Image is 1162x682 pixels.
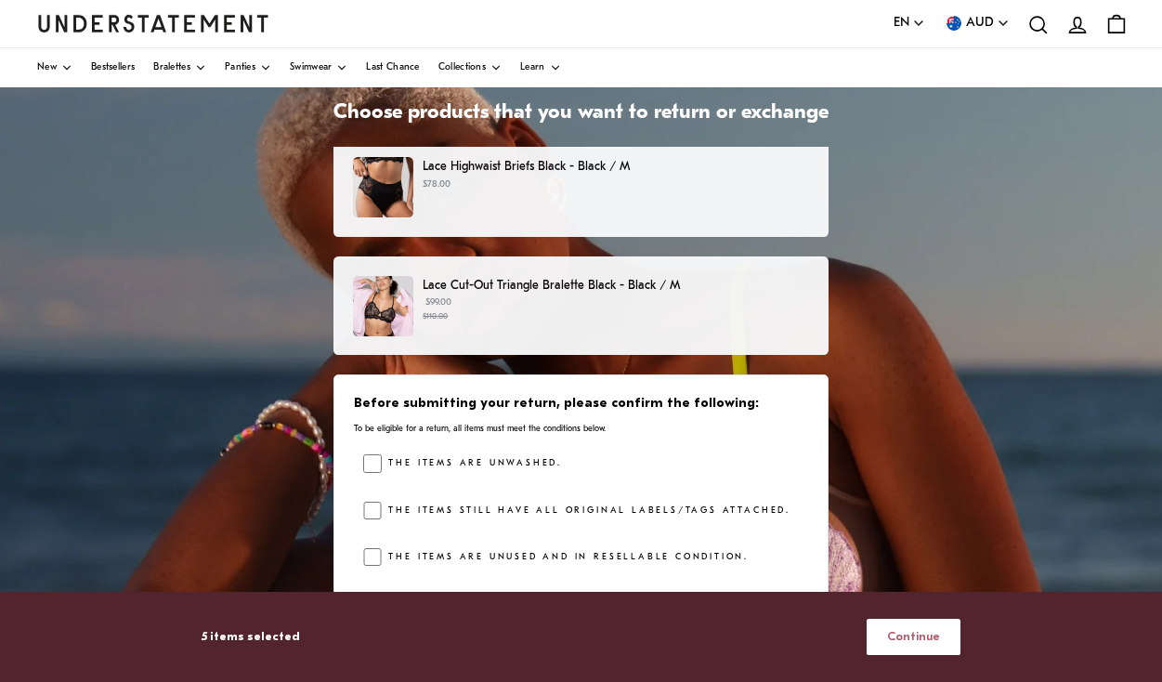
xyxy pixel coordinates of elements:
button: EN [894,13,925,33]
a: Last Chance [366,48,419,87]
span: Panties [225,63,255,72]
p: Lace Highwaist Briefs Black - Black / M [423,157,809,177]
h3: Before submitting your return, please confirm the following: [354,395,808,413]
span: Collections [438,63,486,72]
a: Panties [225,48,271,87]
p: $78.00 [423,177,809,192]
a: Understatement Homepage [37,15,269,32]
p: $99.00 [423,295,809,323]
img: lace-highwaist-briefs-002-saboteur-34043631141029.jpg [353,157,413,217]
span: AUD [966,13,994,33]
span: Bralettes [153,63,190,72]
a: Collections [438,48,502,87]
span: Last Chance [366,63,419,72]
a: New [37,48,72,87]
p: To be eligible for a return, all items must meet the conditions below. [354,423,808,435]
a: Bralettes [153,48,206,87]
span: Swimwear [290,63,332,72]
span: Learn [520,63,545,72]
h1: Choose products that you want to return or exchange [333,100,829,127]
p: Lace Cut-Out Triangle Bralette Black - Black / M [423,276,809,295]
label: The items are unused and in resellable condition. [382,548,749,567]
span: Bestsellers [91,63,135,72]
span: New [37,63,57,72]
span: EN [894,13,909,33]
label: The items still have all original labels/tags attached. [382,502,790,520]
img: SABO-BRA-016.jpg [353,276,413,336]
a: Bestsellers [91,48,135,87]
label: The items are unwashed. [382,454,562,473]
a: Learn [520,48,561,87]
button: AUD [944,13,1010,33]
strike: $110.00 [423,312,448,321]
a: Swimwear [290,48,347,87]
